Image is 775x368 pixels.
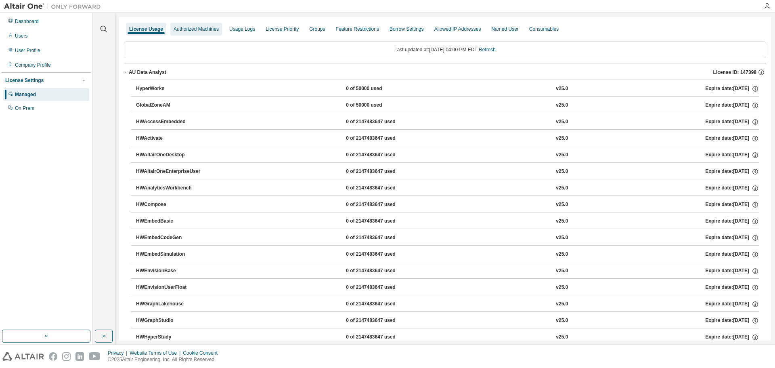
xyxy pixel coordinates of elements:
[136,279,759,297] button: HWEnvisionUserFloat0 of 2147483647 usedv25.0Expire date:[DATE]
[136,267,209,275] div: HWEnvisionBase
[309,26,325,32] div: Groups
[229,26,255,32] div: Usage Logs
[2,352,44,361] img: altair_logo.svg
[556,334,568,341] div: v25.0
[346,267,419,275] div: 0 of 2147483647 used
[136,234,209,242] div: HWEmbedCodeGen
[136,328,759,346] button: HWHyperStudy0 of 2147483647 usedv25.0Expire date:[DATE]
[479,47,496,53] a: Refresh
[15,33,27,39] div: Users
[706,102,759,109] div: Expire date: [DATE]
[266,26,299,32] div: License Priority
[136,196,759,214] button: HWCompose0 of 2147483647 usedv25.0Expire date:[DATE]
[136,118,209,126] div: HWAccessEmbedded
[5,77,44,84] div: License Settings
[346,334,419,341] div: 0 of 2147483647 used
[124,63,766,81] button: AU Data AnalystLicense ID: 147398
[706,234,759,242] div: Expire date: [DATE]
[136,135,209,142] div: HWActivate
[434,26,481,32] div: Allowed IP Addresses
[346,301,419,308] div: 0 of 2147483647 used
[108,350,130,356] div: Privacy
[529,26,559,32] div: Consumables
[15,62,51,68] div: Company Profile
[706,168,759,175] div: Expire date: [DATE]
[124,41,766,58] div: Last updated at: [DATE] 04:00 PM EDT
[346,317,419,324] div: 0 of 2147483647 used
[556,317,568,324] div: v25.0
[556,284,568,291] div: v25.0
[706,317,759,324] div: Expire date: [DATE]
[346,151,419,159] div: 0 of 2147483647 used
[136,80,759,98] button: HyperWorks0 of 50000 usedv25.0Expire date:[DATE]
[174,26,219,32] div: Authorized Machines
[706,85,759,93] div: Expire date: [DATE]
[556,135,568,142] div: v25.0
[136,97,759,114] button: GlobalZoneAM0 of 50000 usedv25.0Expire date:[DATE]
[136,130,759,147] button: HWActivate0 of 2147483647 usedv25.0Expire date:[DATE]
[136,179,759,197] button: HWAnalyticsWorkbench0 of 2147483647 usedv25.0Expire date:[DATE]
[706,334,759,341] div: Expire date: [DATE]
[136,102,209,109] div: GlobalZoneAM
[706,251,759,258] div: Expire date: [DATE]
[136,185,209,192] div: HWAnalyticsWorkbench
[556,267,568,275] div: v25.0
[556,168,568,175] div: v25.0
[75,352,84,361] img: linkedin.svg
[136,201,209,208] div: HWCompose
[556,85,568,93] div: v25.0
[62,352,71,361] img: instagram.svg
[346,251,419,258] div: 0 of 2147483647 used
[556,185,568,192] div: v25.0
[4,2,105,11] img: Altair One
[136,262,759,280] button: HWEnvisionBase0 of 2147483647 usedv25.0Expire date:[DATE]
[556,251,568,258] div: v25.0
[136,284,209,291] div: HWEnvisionUserFloat
[15,18,39,25] div: Dashboard
[346,201,419,208] div: 0 of 2147483647 used
[346,118,419,126] div: 0 of 2147483647 used
[15,91,36,98] div: Managed
[183,350,222,356] div: Cookie Consent
[136,146,759,164] button: HWAltairOneDesktop0 of 2147483647 usedv25.0Expire date:[DATE]
[346,218,419,225] div: 0 of 2147483647 used
[136,85,209,93] div: HyperWorks
[136,301,209,308] div: HWGraphLakehouse
[706,118,759,126] div: Expire date: [DATE]
[556,218,568,225] div: v25.0
[346,168,419,175] div: 0 of 2147483647 used
[390,26,424,32] div: Borrow Settings
[136,229,759,247] button: HWEmbedCodeGen0 of 2147483647 usedv25.0Expire date:[DATE]
[556,301,568,308] div: v25.0
[136,246,759,263] button: HWEmbedSimulation0 of 2147483647 usedv25.0Expire date:[DATE]
[130,350,183,356] div: Website Terms of Use
[136,218,209,225] div: HWEmbedBasic
[706,185,759,192] div: Expire date: [DATE]
[49,352,57,361] img: facebook.svg
[556,151,568,159] div: v25.0
[491,26,518,32] div: Named User
[706,301,759,308] div: Expire date: [DATE]
[136,212,759,230] button: HWEmbedBasic0 of 2147483647 usedv25.0Expire date:[DATE]
[706,267,759,275] div: Expire date: [DATE]
[108,356,222,363] p: © 2025 Altair Engineering, Inc. All Rights Reserved.
[136,334,209,341] div: HWHyperStudy
[346,102,419,109] div: 0 of 50000 used
[336,26,379,32] div: Feature Restrictions
[136,251,209,258] div: HWEmbedSimulation
[129,69,166,76] div: AU Data Analyst
[346,284,419,291] div: 0 of 2147483647 used
[136,163,759,181] button: HWAltairOneEnterpriseUser0 of 2147483647 usedv25.0Expire date:[DATE]
[713,69,756,76] span: License ID: 147398
[136,113,759,131] button: HWAccessEmbedded0 of 2147483647 usedv25.0Expire date:[DATE]
[136,312,759,330] button: HWGraphStudio0 of 2147483647 usedv25.0Expire date:[DATE]
[136,317,209,324] div: HWGraphStudio
[346,85,419,93] div: 0 of 50000 used
[136,151,209,159] div: HWAltairOneDesktop
[136,168,209,175] div: HWAltairOneEnterpriseUser
[89,352,101,361] img: youtube.svg
[556,118,568,126] div: v25.0
[136,295,759,313] button: HWGraphLakehouse0 of 2147483647 usedv25.0Expire date:[DATE]
[346,135,419,142] div: 0 of 2147483647 used
[129,26,163,32] div: License Usage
